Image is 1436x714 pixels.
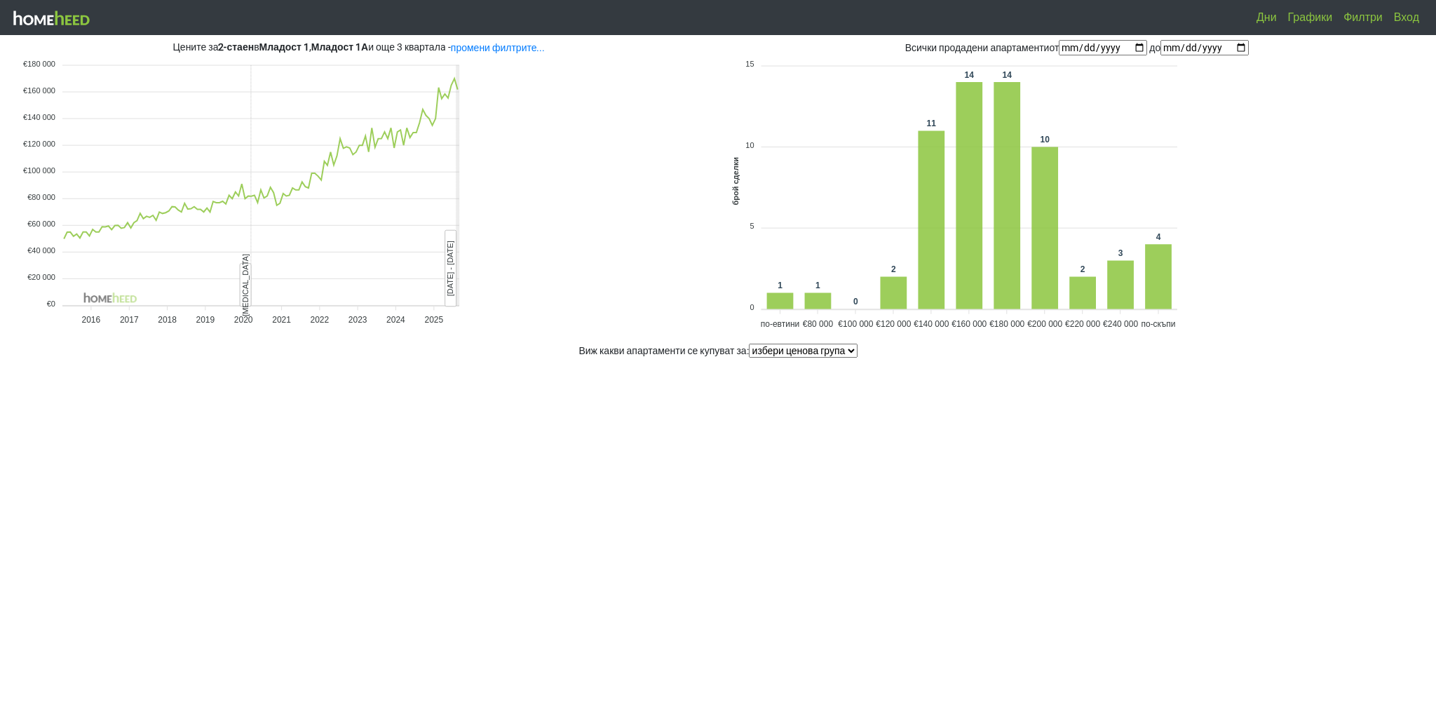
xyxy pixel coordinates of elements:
tspan: €180 000 [989,319,1024,329]
tspan: 2019 [196,315,215,325]
tspan: €140 000 [23,113,55,121]
tspan: 0 [750,303,754,311]
tspan: €120 000 [23,140,55,148]
tspan: 2023 [348,315,367,325]
tspan: €140 000 [914,319,949,329]
tspan: €80 000 [803,319,834,329]
tspan: 2018 [158,315,177,325]
span: от [1049,42,1147,53]
tspan: €120 000 [876,319,911,329]
span: до [1149,42,1249,53]
tspan: €100 000 [838,319,873,329]
tspan: 2025 [425,315,444,325]
tspan: €100 000 [23,166,55,175]
tspan: €40 000 [27,246,55,255]
tspan: 15 [745,60,754,68]
a: Вход [1388,4,1425,32]
tspan: €160 000 [23,86,55,95]
tspan: €180 000 [23,60,55,68]
tspan: 2021 [272,315,291,325]
tspan: €220 000 [1065,319,1100,329]
tspan: 5 [750,222,754,230]
b: Младост 1А [311,41,368,53]
tspan: €240 000 [1103,319,1138,329]
form: Всички продадени апартаменти [729,40,1425,55]
text: [DATE] - [DATE] [446,241,454,296]
button: промени филтрите... [451,43,546,53]
tspan: €60 000 [27,220,55,228]
a: Графики [1282,4,1339,32]
a: Филтри [1338,4,1388,32]
tspan: 2024 [386,315,405,325]
tspan: 10 [745,141,754,149]
a: Дни [1251,4,1282,32]
tspan: 2017 [120,315,139,325]
tspan: €20 000 [27,273,55,281]
tspan: 2022 [311,315,330,325]
tspan: по-евтини [761,319,799,329]
tspan: по-скъпи [1141,319,1175,329]
b: Младост 1 [259,41,309,53]
tspan: €160 000 [951,319,987,329]
tspan: €0 [47,299,55,308]
tspan: €200 000 [1027,319,1062,329]
tspan: брой сделки [731,157,740,206]
tspan: 2016 [82,315,101,325]
tspan: 2020 [234,315,253,325]
div: Цените за в , и още 3 кварталa - [11,40,707,55]
tspan: €80 000 [27,193,55,201]
b: 2-стаен [218,41,254,53]
text: [MEDICAL_DATA] [241,254,250,316]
